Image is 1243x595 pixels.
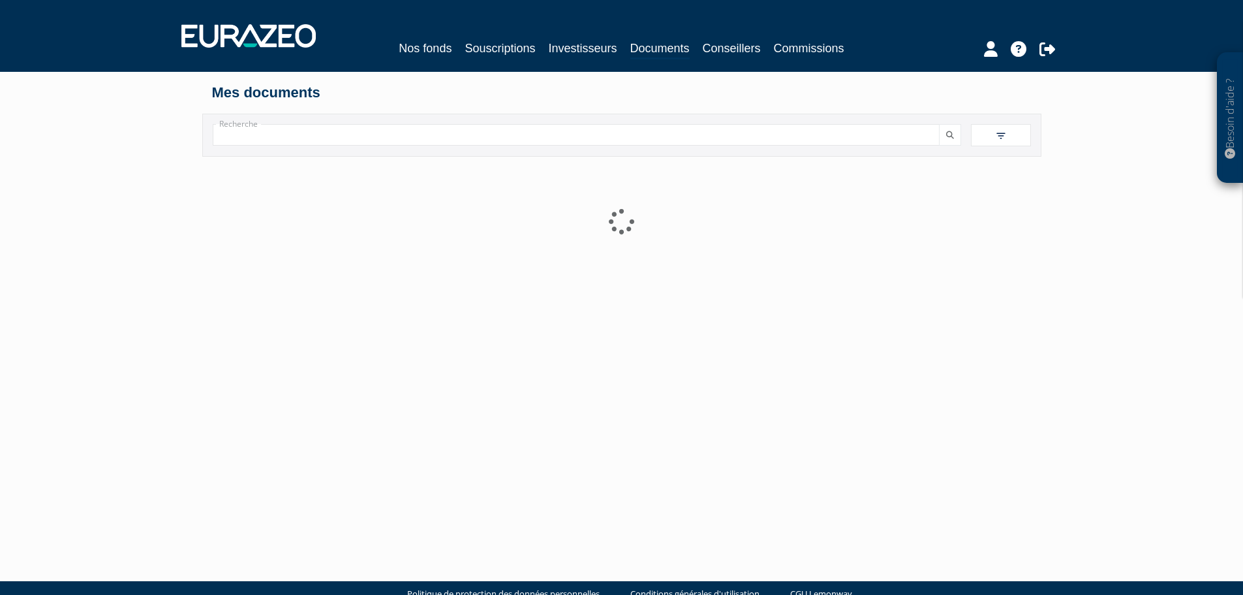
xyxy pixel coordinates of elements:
[465,39,535,57] a: Souscriptions
[1223,59,1238,177] p: Besoin d'aide ?
[399,39,452,57] a: Nos fonds
[630,39,690,59] a: Documents
[213,124,940,146] input: Recherche
[995,130,1007,142] img: filter.svg
[774,39,844,57] a: Commissions
[212,85,1032,101] h4: Mes documents
[703,39,761,57] a: Conseillers
[181,24,316,48] img: 1732889491-logotype_eurazeo_blanc_rvb.png
[548,39,617,57] a: Investisseurs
